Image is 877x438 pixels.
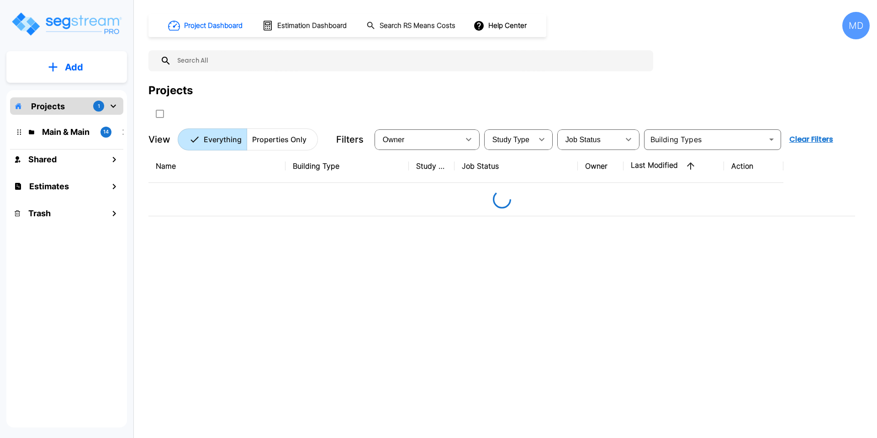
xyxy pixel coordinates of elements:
[336,133,364,146] p: Filters
[42,126,93,138] p: Main & Main
[786,130,837,149] button: Clear Filters
[178,128,247,150] button: Everything
[559,127,619,152] div: Select
[285,150,409,183] th: Building Type
[247,128,318,150] button: Properties Only
[383,136,405,144] span: Owner
[148,82,193,99] div: Projects
[380,21,455,31] h1: Search RS Means Costs
[376,127,460,152] div: Select
[6,54,127,80] button: Add
[492,136,529,144] span: Study Type
[363,17,460,35] button: Search RS Means Costs
[277,21,347,31] h1: Estimation Dashboard
[184,21,243,31] h1: Project Dashboard
[148,133,170,146] p: View
[204,134,242,145] p: Everything
[765,133,778,146] button: Open
[103,128,109,136] p: 14
[178,128,318,150] div: Platform
[28,207,51,219] h1: Trash
[11,11,122,37] img: Logo
[148,150,285,183] th: Name
[259,16,352,35] button: Estimation Dashboard
[454,150,578,183] th: Job Status
[252,134,306,145] p: Properties Only
[31,100,65,112] p: Projects
[471,17,530,34] button: Help Center
[29,180,69,192] h1: Estimates
[98,102,100,110] p: 1
[842,12,870,39] div: MD
[647,133,763,146] input: Building Types
[565,136,601,144] span: Job Status
[724,150,783,183] th: Action
[578,150,623,183] th: Owner
[151,105,169,123] button: SelectAll
[164,16,248,36] button: Project Dashboard
[65,60,83,74] p: Add
[171,50,649,71] input: Search All
[486,127,533,152] div: Select
[409,150,454,183] th: Study Type
[28,153,57,166] h1: Shared
[623,150,724,183] th: Last Modified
